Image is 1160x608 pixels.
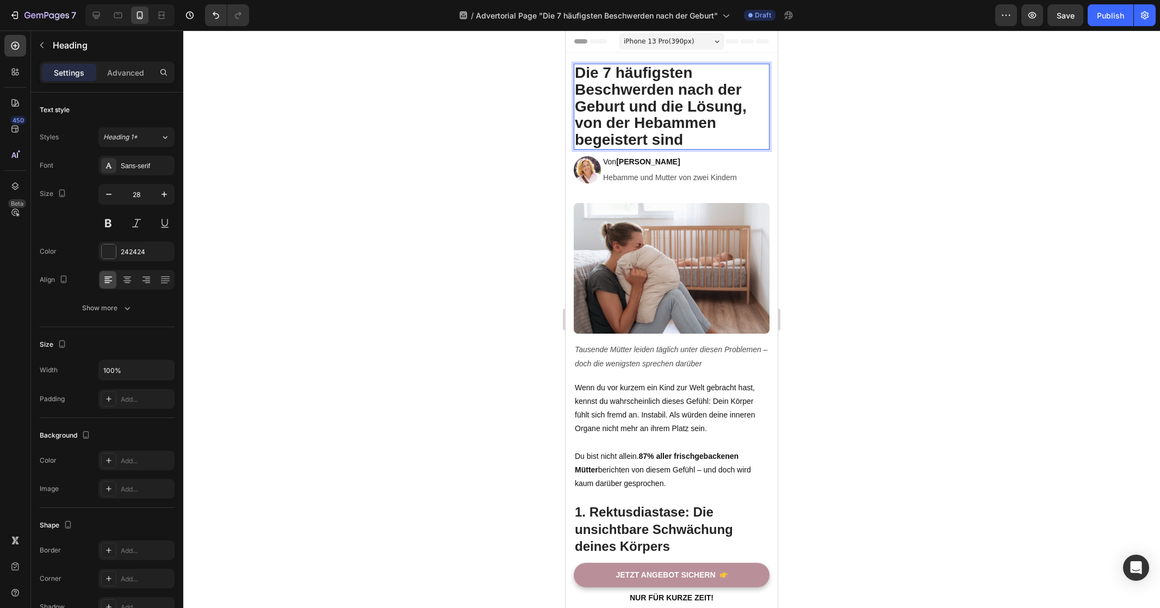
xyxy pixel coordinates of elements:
[99,360,174,380] input: Auto
[40,161,53,170] div: Font
[40,518,75,533] div: Shape
[8,199,26,208] div: Beta
[10,116,26,125] div: 450
[4,4,81,26] button: 7
[40,247,57,256] div: Color
[54,67,84,78] p: Settings
[476,10,718,21] span: Advertorial Page "Die 7 häufigsten Beschwerden nach der Geburt"
[40,132,59,142] div: Styles
[755,10,771,20] span: Draft
[71,9,76,22] p: 7
[98,127,175,147] button: Heading 1*
[121,456,172,466] div: Add...
[121,484,172,494] div: Add...
[103,132,138,142] span: Heading 1*
[1047,4,1083,26] button: Save
[40,298,175,318] button: Show more
[121,574,172,584] div: Add...
[107,67,144,78] p: Advanced
[40,484,59,494] div: Image
[40,187,69,201] div: Size
[1097,10,1124,21] div: Publish
[40,337,69,352] div: Size
[471,10,474,21] span: /
[40,365,58,375] div: Width
[121,395,172,404] div: Add...
[53,39,170,52] p: Heading
[40,428,92,443] div: Background
[205,4,249,26] div: Undo/Redo
[121,546,172,556] div: Add...
[1123,555,1149,581] div: Open Intercom Messenger
[566,30,778,608] iframe: Design area
[82,303,133,314] div: Show more
[40,574,61,584] div: Corner
[40,456,57,465] div: Color
[121,161,172,171] div: Sans-serif
[40,545,61,555] div: Border
[1057,11,1075,20] span: Save
[121,247,172,257] div: 242424
[1088,4,1133,26] button: Publish
[40,273,70,287] div: Align
[40,105,70,115] div: Text style
[40,394,65,404] div: Padding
